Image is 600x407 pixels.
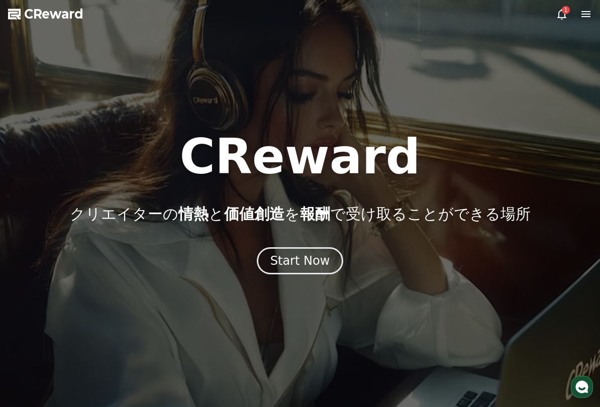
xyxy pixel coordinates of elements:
span: 報酬 [300,205,330,223]
div: Start Now [270,253,330,269]
span: CReward [24,6,83,22]
a: Start Now [257,257,344,267]
h1: CReward [179,133,420,181]
a: CReward [8,6,83,22]
span: 価値創造 [224,205,284,223]
button: Start Now [257,247,344,274]
span: 情熱 [178,205,209,223]
p: クリエイターの と を で受け取ることができる場所 [70,205,531,223]
a: 1 [556,8,568,20]
div: 1 [562,6,570,14]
